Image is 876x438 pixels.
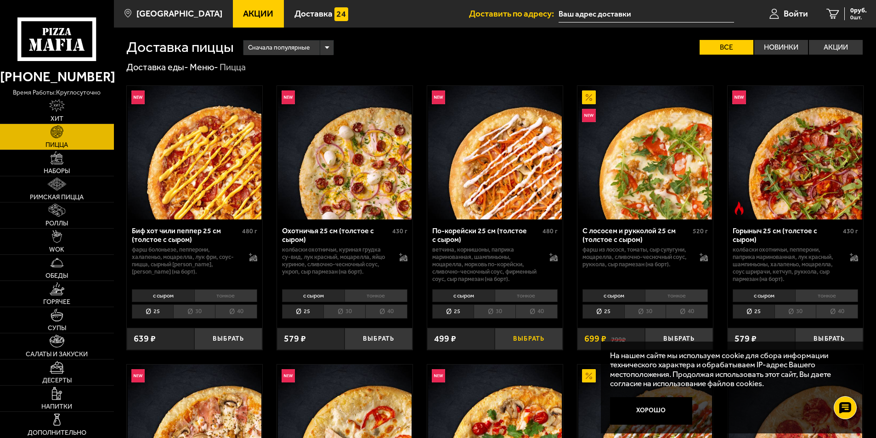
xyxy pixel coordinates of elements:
a: НовинкаОстрое блюдоГорыныч 25 см (толстое с сыром) [728,86,863,219]
li: с сыром [282,289,345,302]
button: Выбрать [645,328,713,350]
label: Новинки [754,40,808,55]
span: Напитки [41,404,72,410]
img: Биф хот чили пеппер 25 см (толстое с сыром) [128,86,261,219]
li: 25 [733,304,774,319]
span: Войти [784,9,808,18]
img: Акционный [582,369,596,383]
p: колбаски Охотничьи, пепперони, паприка маринованная, лук красный, шампиньоны, халапеньо, моцарелл... [733,246,841,282]
a: Доставка еды- [126,62,188,73]
span: Хит [51,116,63,122]
li: 40 [365,304,407,319]
div: С лососем и рукколой 25 см (толстое с сыром) [582,226,690,244]
li: 25 [582,304,624,319]
span: Дополнительно [28,430,86,436]
img: Охотничья 25 см (толстое с сыром) [278,86,412,219]
img: По-корейски 25 см (толстое с сыром) [428,86,562,219]
img: Новинка [282,369,295,383]
span: Обеды [45,273,68,279]
img: Акционный [582,90,596,104]
img: Новинка [732,90,746,104]
span: Наборы [44,168,70,174]
li: с сыром [432,289,495,302]
span: 579 ₽ [284,334,306,343]
li: 30 [624,304,666,319]
a: АкционныйНовинкаС лососем и рукколой 25 см (толстое с сыром) [577,86,713,219]
input: Ваш адрес доставки [559,6,734,22]
p: колбаски охотничьи, куриная грудка су-вид, лук красный, моцарелла, яйцо куриное, сливочно-чесночн... [282,246,390,275]
button: Выбрать [795,328,863,350]
span: 480 г [242,227,257,235]
span: Роллы [45,220,68,227]
span: 480 г [543,227,558,235]
li: 40 [816,304,858,319]
span: Акции [243,9,273,18]
span: 0 руб. [850,7,867,14]
img: Новинка [432,369,446,383]
a: НовинкаОхотничья 25 см (толстое с сыром) [277,86,413,219]
span: 499 ₽ [434,334,456,343]
li: 30 [474,304,515,319]
span: [GEOGRAPHIC_DATA] [136,9,222,18]
span: Римская пицца [30,194,84,201]
li: 40 [666,304,708,319]
a: НовинкаПо-корейски 25 см (толстое с сыром) [427,86,563,219]
label: Все [700,40,753,55]
li: тонкое [495,289,558,302]
span: Сначала популярные [248,39,310,56]
div: Охотничья 25 см (толстое с сыром) [282,226,390,244]
span: Горячее [43,299,70,305]
li: тонкое [345,289,407,302]
span: WOK [49,247,64,253]
li: с сыром [733,289,795,302]
span: Пицца [45,142,68,148]
li: тонкое [194,289,257,302]
span: 699 ₽ [584,334,606,343]
li: с сыром [582,289,645,302]
span: 579 ₽ [735,334,757,343]
div: Пицца [220,62,246,73]
li: 30 [774,304,816,319]
div: По-корейски 25 см (толстое с сыром) [432,226,540,244]
button: Выбрать [495,328,563,350]
li: 30 [173,304,215,319]
h1: Доставка пиццы [126,40,234,55]
span: Доставка [294,9,333,18]
img: Новинка [131,369,145,383]
span: 639 ₽ [134,334,156,343]
img: Новинка [131,90,145,104]
span: 430 г [843,227,858,235]
span: 0 шт. [850,15,867,20]
li: 40 [215,304,257,319]
a: НовинкаБиф хот чили пеппер 25 см (толстое с сыром) [127,86,262,219]
s: 799 ₽ [611,334,626,343]
img: Острое блюдо [732,202,746,215]
li: 25 [132,304,174,319]
img: С лососем и рукколой 25 см (толстое с сыром) [578,86,712,219]
p: На нашем сайте мы используем cookie для сбора информации технического характера и обрабатываем IP... [610,351,849,388]
span: Доставить по адресу: [469,9,559,18]
li: тонкое [645,289,708,302]
li: с сыром [132,289,194,302]
img: Горыныч 25 см (толстое с сыром) [729,86,862,219]
p: фарш болоньезе, пепперони, халапеньо, моцарелла, лук фри, соус-пицца, сырный [PERSON_NAME], [PERS... [132,246,240,275]
img: Новинка [432,90,446,104]
li: тонкое [795,289,858,302]
div: Биф хот чили пеппер 25 см (толстое с сыром) [132,226,240,244]
p: ветчина, корнишоны, паприка маринованная, шампиньоны, моцарелла, морковь по-корейски, сливочно-че... [432,246,541,282]
li: 40 [515,304,558,319]
span: Десерты [42,377,72,384]
p: фарш из лосося, томаты, сыр сулугуни, моцарелла, сливочно-чесночный соус, руккола, сыр пармезан (... [582,246,691,268]
img: Новинка [282,90,295,104]
span: Салаты и закуски [26,351,88,358]
img: Новинка [582,109,596,123]
a: Меню- [190,62,218,73]
label: Акции [809,40,863,55]
button: Выбрать [194,328,262,350]
li: 30 [323,304,365,319]
div: Горыныч 25 см (толстое с сыром) [733,226,841,244]
span: 520 г [693,227,708,235]
button: Выбрать [345,328,413,350]
span: 430 г [392,227,407,235]
button: Хорошо [610,397,692,425]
